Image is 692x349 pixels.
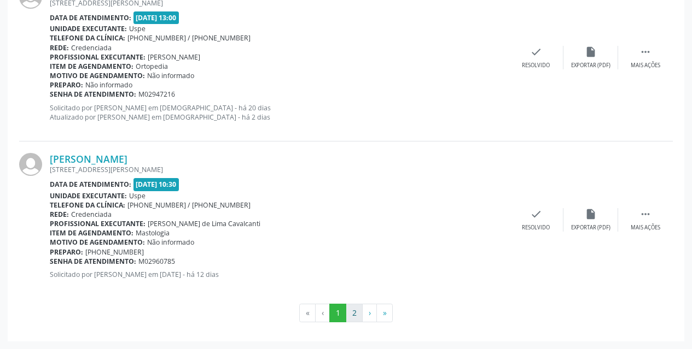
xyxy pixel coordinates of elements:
i:  [639,208,652,220]
span: Mastologia [136,228,170,238]
b: Unidade executante: [50,24,127,33]
div: Mais ações [631,62,660,69]
b: Data de atendimento: [50,13,131,22]
b: Profissional executante: [50,52,146,62]
b: Item de agendamento: [50,228,133,238]
b: Telefone da clínica: [50,33,125,43]
span: Credenciada [71,210,112,219]
b: Profissional executante: [50,219,146,228]
div: [STREET_ADDRESS][PERSON_NAME] [50,165,509,174]
b: Motivo de agendamento: [50,238,145,247]
p: Solicitado por [PERSON_NAME] em [DATE] - há 12 dias [50,270,509,279]
span: [PHONE_NUMBER] / [PHONE_NUMBER] [127,33,251,43]
div: Exportar (PDF) [571,224,610,232]
i: insert_drive_file [585,208,597,220]
b: Telefone da clínica: [50,200,125,210]
b: Motivo de agendamento: [50,71,145,80]
i: check [530,46,542,58]
span: [PERSON_NAME] [148,52,200,62]
span: Uspe [129,191,146,200]
span: [DATE] 13:00 [133,11,179,24]
span: Não informado [85,80,132,90]
i:  [639,46,652,58]
p: Solicitado por [PERSON_NAME] em [DEMOGRAPHIC_DATA] - há 20 dias Atualizado por [PERSON_NAME] em [... [50,103,509,122]
i: insert_drive_file [585,46,597,58]
div: Exportar (PDF) [571,62,610,69]
span: Uspe [129,24,146,33]
ul: Pagination [19,304,673,322]
b: Item de agendamento: [50,62,133,71]
b: Unidade executante: [50,191,127,200]
b: Rede: [50,210,69,219]
button: Go to page 1 [329,304,346,322]
b: Preparo: [50,80,83,90]
div: Resolvido [522,62,550,69]
span: [PHONE_NUMBER] / [PHONE_NUMBER] [127,200,251,210]
button: Go to page 2 [346,304,363,322]
b: Rede: [50,43,69,52]
img: img [19,153,42,176]
span: Ortopedia [136,62,168,71]
span: Não informado [147,238,194,247]
span: Credenciada [71,43,112,52]
b: Senha de atendimento: [50,257,136,266]
b: Senha de atendimento: [50,90,136,99]
b: Preparo: [50,247,83,257]
div: Resolvido [522,224,550,232]
span: M02960785 [138,257,175,266]
b: Data de atendimento: [50,180,131,189]
i: check [530,208,542,220]
div: Mais ações [631,224,660,232]
button: Go to last page [376,304,393,322]
span: [PERSON_NAME] de Lima Cavalcanti [148,219,260,228]
span: Não informado [147,71,194,80]
span: [DATE] 10:30 [133,178,179,191]
button: Go to next page [362,304,377,322]
span: M02947216 [138,90,175,99]
a: [PERSON_NAME] [50,153,127,165]
span: [PHONE_NUMBER] [85,247,144,257]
